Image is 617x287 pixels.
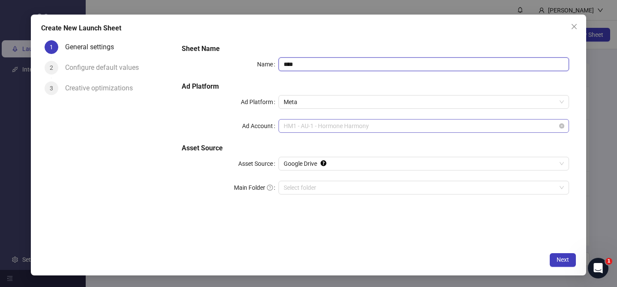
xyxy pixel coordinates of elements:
[50,85,53,92] span: 3
[320,159,327,167] div: Tooltip anchor
[65,40,121,54] div: General settings
[50,64,53,71] span: 2
[284,157,564,170] span: Google Drive
[284,96,564,108] span: Meta
[284,120,564,132] span: HM1 - AU-1 - Hormone Harmony
[234,181,279,194] label: Main Folder
[65,61,146,75] div: Configure default values
[65,81,140,95] div: Creative optimizations
[550,253,576,267] button: Next
[267,185,273,191] span: question-circle
[257,57,279,71] label: Name
[241,95,279,109] label: Ad Platform
[182,44,569,54] h5: Sheet Name
[238,157,279,170] label: Asset Source
[182,81,569,92] h5: Ad Platform
[242,119,279,133] label: Ad Account
[50,44,53,51] span: 1
[567,20,581,33] button: Close
[588,258,608,278] iframe: Intercom live chat
[41,23,576,33] div: Create New Launch Sheet
[571,23,578,30] span: close
[557,256,569,263] span: Next
[279,57,569,71] input: Name
[559,123,564,129] span: close-circle
[182,143,569,153] h5: Asset Source
[605,258,612,265] span: 1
